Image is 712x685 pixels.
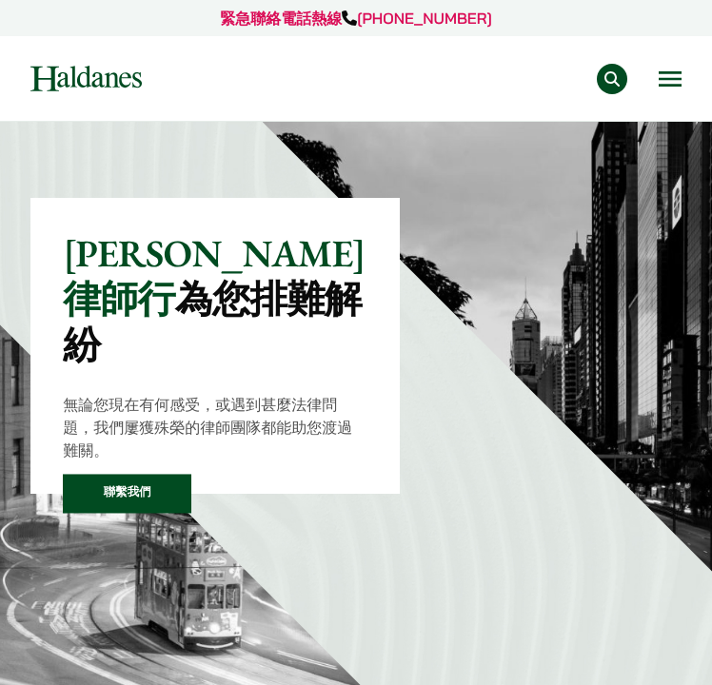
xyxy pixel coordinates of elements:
[659,71,682,87] button: Open menu
[597,64,627,94] button: Search
[63,230,366,367] p: [PERSON_NAME]律師行
[63,475,191,514] a: 聯繫我們
[63,274,362,369] mark: 為您排難解紛
[63,393,366,461] p: 無論您現在有何感受，或遇到甚麼法律問題，我們屢獲殊榮的律師團隊都能助您渡過難關。
[30,66,142,91] img: Logo of Haldanes
[220,9,492,28] a: 緊急聯絡電話熱線[PHONE_NUMBER]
